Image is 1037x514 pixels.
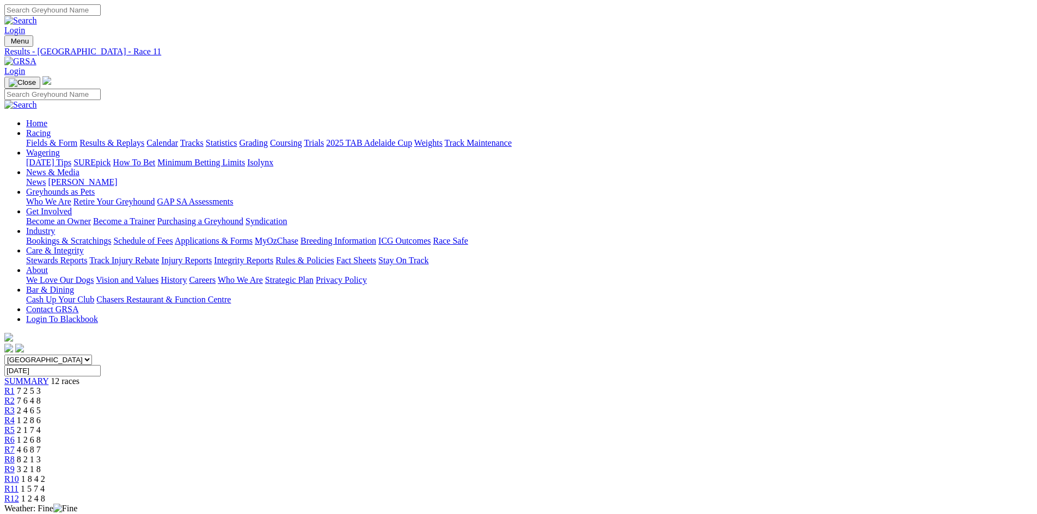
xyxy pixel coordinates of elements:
a: About [26,265,48,275]
a: Coursing [270,138,302,147]
span: SUMMARY [4,376,48,386]
a: Results - [GEOGRAPHIC_DATA] - Race 11 [4,47,1033,57]
input: Select date [4,365,101,376]
a: Calendar [146,138,178,147]
div: Greyhounds as Pets [26,197,1033,207]
div: About [26,275,1033,285]
a: How To Bet [113,158,156,167]
a: Race Safe [433,236,468,245]
a: R6 [4,435,15,444]
span: 7 6 4 8 [17,396,41,405]
a: Racing [26,128,51,138]
a: Chasers Restaurant & Function Centre [96,295,231,304]
div: Bar & Dining [26,295,1033,305]
a: GAP SA Assessments [157,197,234,206]
a: Applications & Forms [175,236,253,245]
button: Toggle navigation [4,77,40,89]
a: ICG Outcomes [378,236,431,245]
a: Bookings & Scratchings [26,236,111,245]
span: 1 2 4 8 [21,494,45,503]
span: 1 8 4 2 [21,474,45,484]
span: 4 6 8 7 [17,445,41,454]
a: R11 [4,484,19,493]
div: Industry [26,236,1033,246]
a: Weights [414,138,443,147]
div: Wagering [26,158,1033,168]
a: Privacy Policy [316,275,367,284]
a: Statistics [206,138,237,147]
a: Contact GRSA [26,305,78,314]
a: R3 [4,406,15,415]
a: Bar & Dining [26,285,74,294]
span: 8 2 1 3 [17,455,41,464]
a: R5 [4,425,15,435]
img: twitter.svg [15,344,24,352]
a: Cash Up Your Club [26,295,94,304]
a: Industry [26,226,55,236]
img: Search [4,16,37,26]
input: Search [4,4,101,16]
span: 12 races [51,376,79,386]
a: Get Involved [26,207,72,216]
a: R1 [4,386,15,395]
a: Fields & Form [26,138,77,147]
a: Login [4,66,25,76]
a: Minimum Betting Limits [157,158,245,167]
a: Greyhounds as Pets [26,187,95,196]
a: Trials [304,138,324,147]
a: Care & Integrity [26,246,84,255]
a: Become a Trainer [93,216,155,226]
img: logo-grsa-white.png [4,333,13,342]
img: facebook.svg [4,344,13,352]
a: Breeding Information [300,236,376,245]
a: R9 [4,465,15,474]
div: Get Involved [26,216,1033,226]
a: Who We Are [26,197,71,206]
a: Vision and Values [96,275,158,284]
a: R10 [4,474,19,484]
a: Syndication [246,216,287,226]
a: Wagering [26,148,60,157]
a: R2 [4,396,15,405]
a: Stewards Reports [26,256,87,265]
input: Search [4,89,101,100]
a: Track Injury Rebate [89,256,159,265]
a: Injury Reports [161,256,212,265]
a: R12 [4,494,19,503]
span: 7 2 5 3 [17,386,41,395]
a: Rules & Policies [275,256,334,265]
a: Schedule of Fees [113,236,173,245]
a: News & Media [26,168,79,177]
span: R8 [4,455,15,464]
span: 2 4 6 5 [17,406,41,415]
a: R4 [4,416,15,425]
img: Close [9,78,36,87]
a: Strategic Plan [265,275,314,284]
a: Integrity Reports [214,256,273,265]
a: MyOzChase [255,236,298,245]
a: We Love Our Dogs [26,275,94,284]
span: 1 2 6 8 [17,435,41,444]
img: GRSA [4,57,36,66]
a: Who We Are [218,275,263,284]
span: 2 1 7 4 [17,425,41,435]
div: News & Media [26,177,1033,187]
a: Retire Your Greyhound [73,197,155,206]
span: 3 2 1 8 [17,465,41,474]
a: Fact Sheets [336,256,376,265]
a: Isolynx [247,158,273,167]
a: Results & Replays [79,138,144,147]
a: Careers [189,275,216,284]
a: [PERSON_NAME] [48,177,117,187]
a: Track Maintenance [445,138,512,147]
a: [DATE] Tips [26,158,71,167]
